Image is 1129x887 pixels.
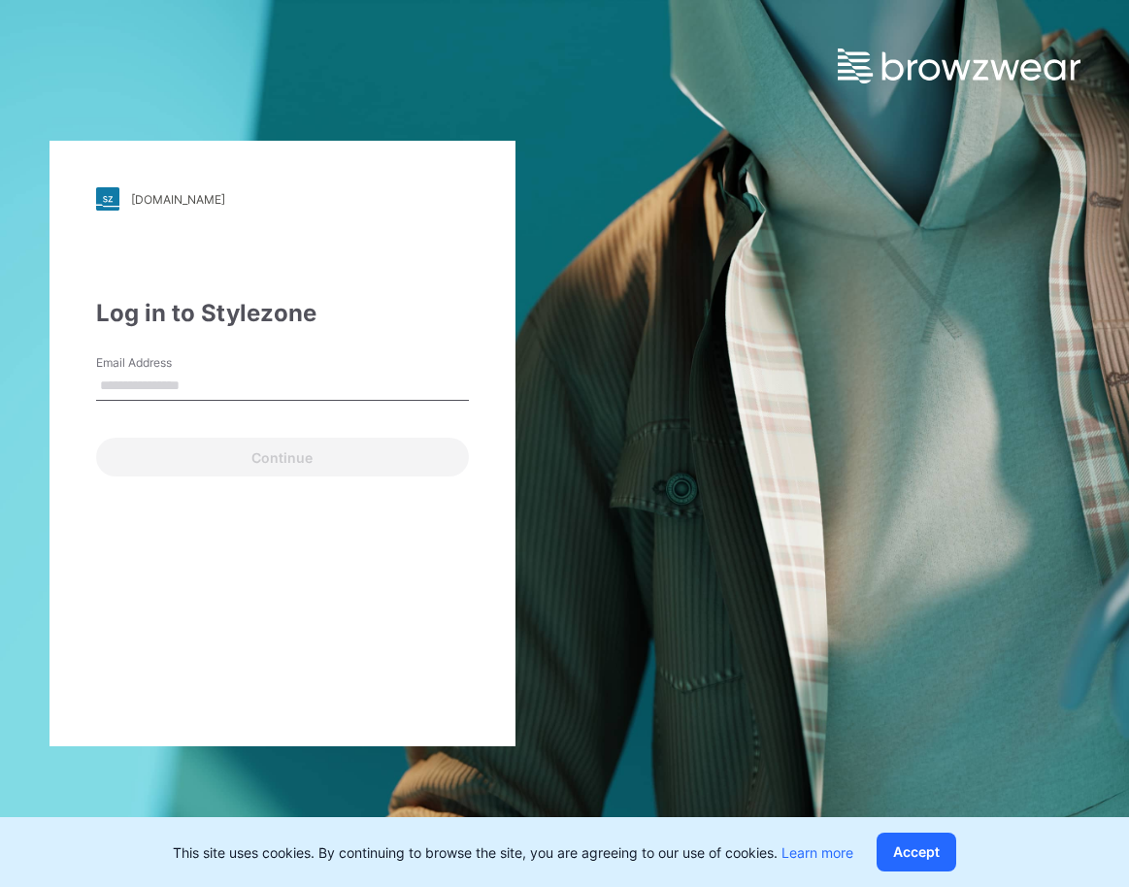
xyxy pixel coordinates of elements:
[781,844,853,861] a: Learn more
[96,187,119,211] img: stylezone-logo.562084cfcfab977791bfbf7441f1a819.svg
[96,187,469,211] a: [DOMAIN_NAME]
[173,842,853,863] p: This site uses cookies. By continuing to browse the site, you are agreeing to our use of cookies.
[131,192,225,207] div: [DOMAIN_NAME]
[96,354,232,372] label: Email Address
[838,49,1080,83] img: browzwear-logo.e42bd6dac1945053ebaf764b6aa21510.svg
[96,296,469,331] div: Log in to Stylezone
[877,833,956,871] button: Accept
